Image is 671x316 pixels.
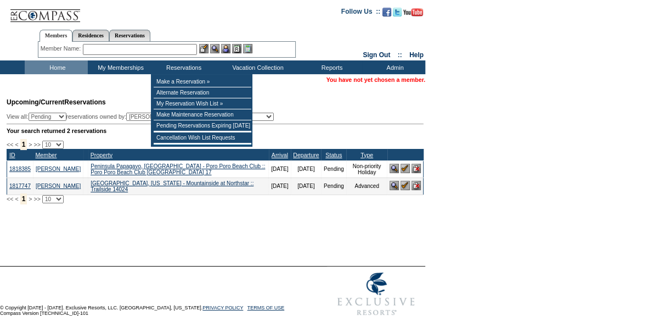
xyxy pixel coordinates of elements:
a: [PERSON_NAME] [36,183,81,189]
a: 1818385 [9,166,31,172]
a: [GEOGRAPHIC_DATA], [US_STATE] - Mountainside at Northstar :: Trailside 14024 [91,180,253,192]
a: Sign Out [363,51,390,59]
span: >> [33,196,40,202]
img: View [210,44,219,53]
a: PRIVACY POLICY [202,305,243,311]
img: Follow us on Twitter [393,8,402,16]
img: Confirm Reservation [401,181,410,190]
span: > [29,196,32,202]
td: Admin [362,60,425,74]
a: Members [40,30,73,42]
img: Reservations [232,44,241,53]
span: < [15,141,18,148]
td: Pending [321,178,346,195]
a: [PERSON_NAME] [36,166,81,172]
img: Cancel Reservation [411,181,421,190]
img: View Reservation [390,164,399,173]
a: Follow us on Twitter [393,11,402,18]
span: You have not yet chosen a member. [326,76,425,83]
a: Subscribe to our YouTube Channel [403,11,423,18]
a: Status [325,152,342,158]
td: Advanced [346,178,387,195]
a: ID [9,152,15,158]
span: Upcoming/Current [7,98,64,106]
a: Departure [293,152,319,158]
td: Reservations [151,60,214,74]
img: Impersonate [221,44,230,53]
div: Your search returned 2 reservations [7,127,424,134]
img: Subscribe to our YouTube Channel [403,8,423,16]
td: [DATE] [291,178,321,195]
td: My Memberships [88,60,151,74]
td: [DATE] [269,160,291,178]
a: TERMS OF USE [247,305,285,311]
a: Member [35,152,57,158]
img: b_calculator.gif [243,44,252,53]
img: Confirm Reservation [401,164,410,173]
td: Pending Reservations Expiring [DATE] [154,120,251,131]
span: << [7,196,13,202]
td: Non-priority Holiday [346,160,387,178]
td: Follow Us :: [341,7,380,20]
td: Alternate Reservation [154,87,251,98]
td: Home [25,60,88,74]
td: Cancellation Wish List Requests [154,132,251,143]
a: Become our fan on Facebook [382,11,391,18]
div: View all: reservations owned by: [7,113,279,121]
a: Help [409,51,424,59]
td: My Reservation Wish List » [154,98,251,109]
td: Make Maintenance Reservation [154,109,251,120]
img: Become our fan on Facebook [382,8,391,16]
a: Peninsula Papagayo, [GEOGRAPHIC_DATA] - Poro Poro Beach Club :: Poro Poro Beach Club [GEOGRAPHIC_... [91,163,265,175]
td: Make a Reservation » [154,76,251,87]
td: [DATE] [269,178,291,195]
span: 1 [20,139,27,150]
div: Member Name: [41,44,83,53]
td: [DATE] [291,160,321,178]
a: 1817747 [9,183,31,189]
img: Cancel Reservation [411,164,421,173]
a: Property [91,152,112,158]
span: >> [33,141,40,148]
span: Reservations [7,98,106,106]
a: Type [360,152,373,158]
span: << [7,141,13,148]
span: > [29,141,32,148]
a: Residences [72,30,109,41]
span: < [15,196,18,202]
span: :: [398,51,402,59]
img: View Reservation [390,181,399,190]
a: Reservations [109,30,150,41]
a: Arrival [272,152,288,158]
td: Vacation Collection [214,60,299,74]
td: Pending [321,160,346,178]
span: 1 [20,193,27,204]
td: Reports [299,60,362,74]
img: b_edit.gif [199,44,208,53]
